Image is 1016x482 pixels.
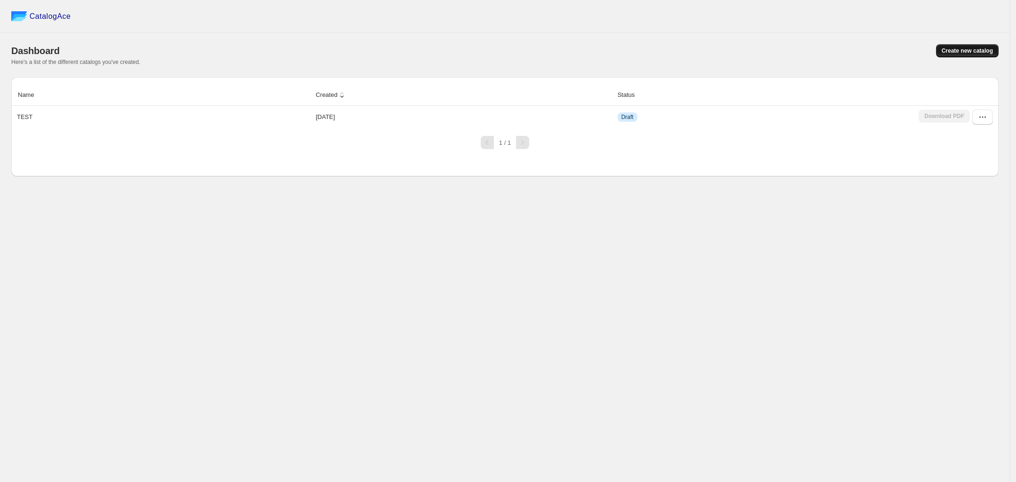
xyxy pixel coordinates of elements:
[936,44,999,57] button: Create new catalog
[16,86,45,104] button: Name
[11,59,141,65] span: Here's a list of the different catalogs you've created.
[942,47,993,55] span: Create new catalog
[17,112,32,122] p: TEST
[499,139,511,146] span: 1 / 1
[616,86,646,104] button: Status
[313,106,614,128] td: [DATE]
[11,11,27,21] img: catalog ace
[621,113,634,121] span: Draft
[11,46,60,56] span: Dashboard
[30,12,71,21] span: CatalogAce
[314,86,348,104] button: Created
